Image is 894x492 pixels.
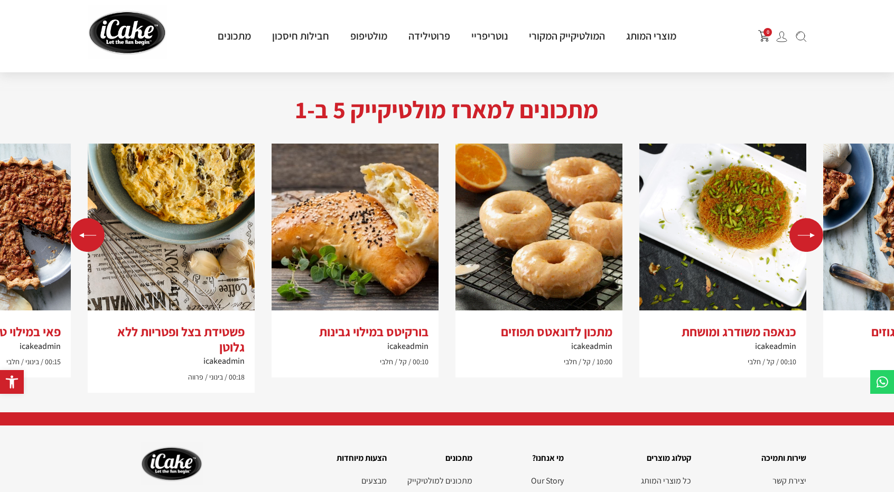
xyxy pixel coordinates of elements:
div: 1 / 5 [455,144,622,377]
a: המולטיקייק המקורי [518,29,616,43]
h3: בורקיטס במילוי גבינות [282,324,429,339]
span: 10:00 [592,357,612,366]
div: Previous slide [71,218,105,252]
img: IMG_0494-scaled.jpg [88,144,255,310]
div: 2 / 5 [272,144,439,377]
h2: קטלוג מוצרים [574,451,691,465]
a: כנאפה משודרג ומושחתicakeadmin00:10 קל חלבי [639,302,806,377]
span: פרווה [188,372,203,382]
span: קל [579,357,591,366]
h6: icakeadmin [98,356,245,366]
h2: הצעות מיוחדות [300,451,387,465]
h3: כנאפה משודרג ומושחת [649,324,796,339]
a: חבילות חיסכון [262,29,340,43]
h3: מתכון לדונאטס תפוזים [465,324,612,339]
a: בורקיטס במילוי גבינותicakeadmin00:10 קל חלבי [272,302,439,377]
img: shopping-cart.png [758,30,770,42]
h2: מתכונים למארז מולטיקייק 5 ב-1 [71,91,823,128]
h2: מתכונים [397,451,472,465]
span: חלבי [748,357,761,366]
a: מוצרי המותג [616,29,687,43]
a: Our Story [483,476,564,486]
span: 00:10 [776,357,796,366]
span: 00:18 [225,372,245,382]
a: נוטריפריי [461,29,518,43]
span: חלבי [564,357,577,366]
img: Screenshot-2023-02-09-152602.gif [455,144,622,310]
div: Next slide [789,218,823,252]
a: פרוטילידה [398,29,461,43]
span: 00:15 [41,357,61,366]
a: יצירת קשר [702,476,806,486]
nav: תפריט [483,476,564,486]
h6: icakeadmin [649,341,796,351]
h6: icakeadmin [282,341,429,351]
a: מתכונים [207,29,262,43]
div: 3 / 5 [88,144,255,393]
img: pexels-shameel-mukkath-6271902-scaled.jpg [639,144,806,310]
a: פשטידת בצל ופטריות ללא גלוטןicakeadmin00:18 בינוני פרווה [88,302,255,393]
img: %D7%91%D7%95%D7%A8%D7%A7%D7%A1.jpg [272,144,439,310]
a: מבצעים [300,476,387,486]
span: בינוני [21,357,39,366]
span: קל [762,357,775,366]
div: 5 / 5 [639,144,806,377]
a: כל מוצרי המותג [574,476,691,486]
a: מתכונים למולטיקייק [397,476,472,486]
span: 0 [763,28,772,36]
span: חלבי [380,357,393,366]
span: קל [395,357,407,366]
h3: פשטידת בצל ופטריות ללא גלוטן [98,324,245,355]
a: מתכון לדונאטס תפוזיםicakeadmin10:00 קל חלבי [455,302,622,377]
span: חלבי [6,357,20,366]
span: 00:10 [408,357,429,366]
h6: icakeadmin [465,341,612,351]
a: מולטיפופ [340,29,398,43]
h2: מי אנחנו? [483,451,564,465]
button: פתח עגלת קניות צדדית [758,30,770,42]
h2: שירות ותמיכה [702,451,806,465]
span: בינוני [205,372,223,382]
